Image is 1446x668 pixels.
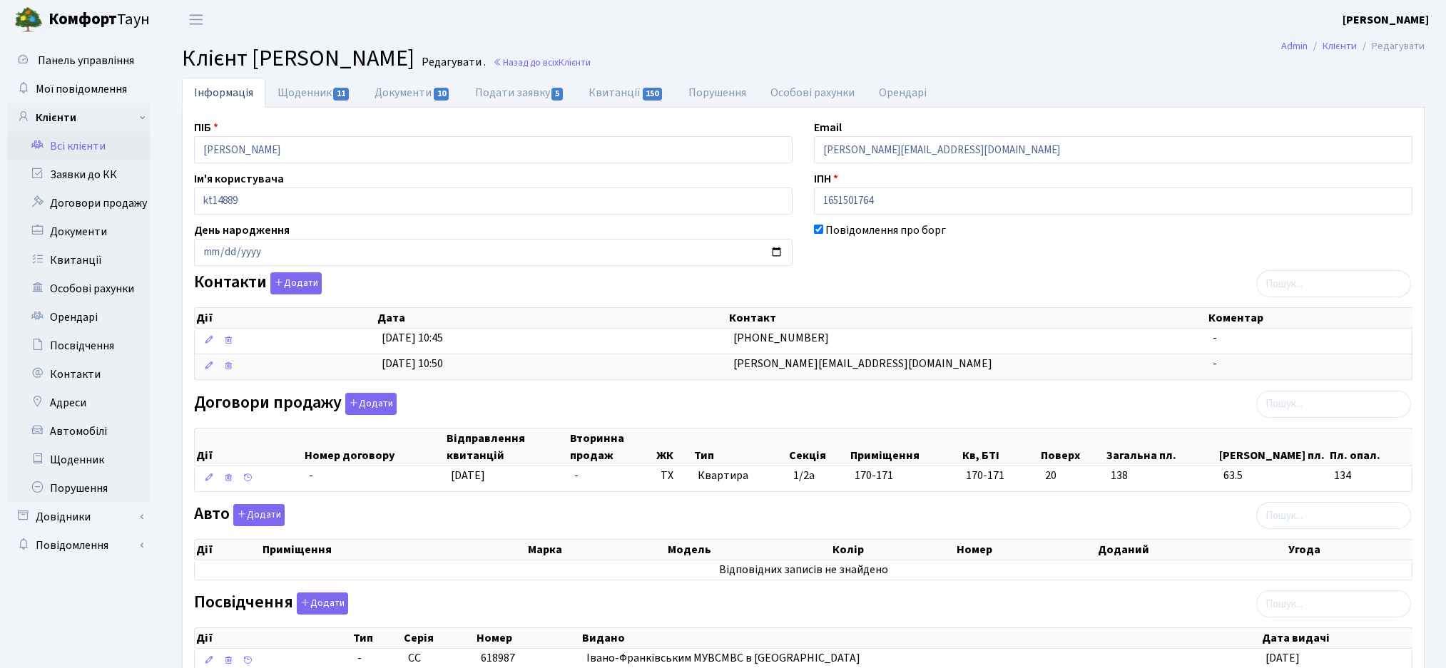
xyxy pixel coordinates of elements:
[7,132,150,160] a: Всі клієнти
[445,428,569,466] th: Відправлення квитанцій
[293,590,348,615] a: Додати
[1328,428,1412,466] th: Пл. опал.
[1207,308,1412,328] th: Коментар
[357,650,397,667] span: -
[38,53,134,68] span: Панель управління
[825,222,946,239] label: Повідомлення про борг
[7,189,150,217] a: Договори продажу
[309,468,313,483] span: -
[233,504,285,526] button: Авто
[36,81,127,97] span: Мої повідомлення
[551,88,563,101] span: 5
[1218,428,1328,466] th: [PERSON_NAME] пл.
[7,274,150,303] a: Особові рахунки
[849,428,961,466] th: Приміщення
[1281,38,1308,53] a: Admin
[303,428,445,466] th: Номер договору
[7,417,150,446] a: Автомобілі
[1223,468,1323,484] span: 63.5
[194,222,290,239] label: День народження
[297,592,348,615] button: Посвідчення
[7,503,150,531] a: Довідники
[733,356,992,371] span: [PERSON_NAME][EMAIL_ADDRESS][DOMAIN_NAME]
[49,8,150,32] span: Таун
[955,540,1096,560] th: Номер
[182,42,414,75] span: Клієнт [PERSON_NAME]
[194,504,285,526] label: Авто
[698,468,782,484] span: Квартира
[569,428,655,466] th: Вторинна продаж
[463,78,576,108] a: Подати заявку
[1213,356,1217,371] span: -
[1334,468,1406,484] span: 134
[7,360,150,389] a: Контакти
[195,628,352,648] th: Дії
[1256,391,1411,418] input: Пошук...
[7,332,150,360] a: Посвідчення
[195,308,376,328] th: Дії
[7,389,150,417] a: Адреси
[788,428,849,466] th: Секція
[559,56,591,69] span: Клієнти
[1357,38,1425,54] li: Редагувати
[434,88,449,101] span: 10
[1256,270,1411,297] input: Пошук...
[867,78,939,108] a: Орендарі
[574,468,579,483] span: -
[451,468,485,483] span: [DATE]
[831,540,955,560] th: Колір
[1260,31,1446,61] nav: breadcrumb
[267,270,322,295] a: Додати
[676,78,758,108] a: Порушення
[7,303,150,332] a: Орендарі
[1045,468,1099,484] span: 20
[345,393,397,415] button: Договори продажу
[733,330,829,346] span: [PHONE_NUMBER]
[576,78,676,108] a: Квитанції
[342,390,397,415] a: Додати
[643,88,663,101] span: 150
[814,119,842,136] label: Email
[481,650,515,666] span: 618987
[352,628,403,648] th: Тип
[265,78,362,108] a: Щоденник
[1261,628,1412,648] th: Дата видачі
[195,540,261,560] th: Дії
[419,56,486,69] small: Редагувати .
[814,170,838,187] label: ІПН
[1105,428,1218,466] th: Загальна пл.
[194,393,397,415] label: Договори продажу
[261,540,526,560] th: Приміщення
[728,308,1207,328] th: Контакт
[194,272,322,294] label: Контакти
[1213,330,1217,346] span: -
[195,428,303,466] th: Дії
[7,446,150,474] a: Щоденник
[793,468,815,483] span: 1/2а
[7,531,150,560] a: Повідомлення
[7,474,150,503] a: Порушення
[178,8,214,31] button: Переключити навігацію
[408,650,421,666] span: СС
[1287,540,1412,560] th: Угода
[194,170,284,187] label: Ім'я користувача
[666,540,831,560] th: Модель
[475,628,581,648] th: Номер
[581,628,1261,648] th: Видано
[14,6,43,34] img: logo.png
[270,272,322,294] button: Контакти
[7,46,150,75] a: Панель управління
[966,468,1033,484] span: 170-171
[230,502,285,527] a: Додати
[194,119,218,136] label: ПІБ
[7,160,150,189] a: Заявки до КК
[402,628,475,648] th: Серія
[1039,428,1105,466] th: Поверх
[382,330,443,346] span: [DATE] 10:45
[661,468,686,484] span: ТХ
[194,592,348,615] label: Посвідчення
[1343,11,1429,29] a: [PERSON_NAME]
[1266,650,1300,666] span: [DATE]
[655,428,692,466] th: ЖК
[382,356,443,371] span: [DATE] 10:50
